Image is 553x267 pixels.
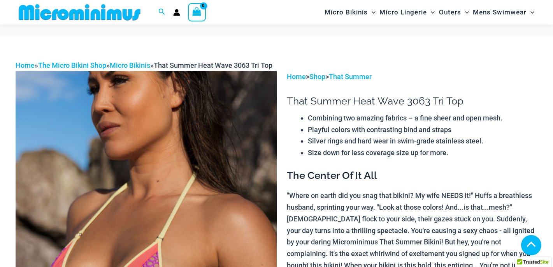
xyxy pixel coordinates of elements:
a: That Summer [329,72,372,81]
a: Home [287,72,306,81]
span: Menu Toggle [368,2,376,22]
li: Playful colors with contrasting bind and straps [308,124,537,136]
a: Micro LingerieMenu ToggleMenu Toggle [377,2,437,22]
span: Micro Lingerie [379,2,427,22]
span: Micro Bikinis [325,2,368,22]
span: Menu Toggle [461,2,469,22]
a: Shop [309,72,325,81]
a: Account icon link [173,9,180,16]
a: Micro Bikinis [110,61,150,69]
p: > > [287,71,537,83]
span: Mens Swimwear [473,2,527,22]
li: Silver rings and hard wear in swim-grade stainless steel. [308,135,537,147]
span: Menu Toggle [427,2,435,22]
span: » » » [16,61,272,69]
li: Combining two amazing fabrics – a fine sheer and open mesh. [308,112,537,124]
span: Outers [439,2,461,22]
a: OutersMenu ToggleMenu Toggle [437,2,471,22]
a: Search icon link [158,7,165,17]
li: Size down for less coverage size up for more. [308,147,537,159]
a: Mens SwimwearMenu ToggleMenu Toggle [471,2,536,22]
a: The Micro Bikini Shop [38,61,106,69]
a: Home [16,61,35,69]
nav: Site Navigation [321,1,537,23]
img: MM SHOP LOGO FLAT [16,4,144,21]
span: That Summer Heat Wave 3063 Tri Top [154,61,272,69]
span: Menu Toggle [527,2,534,22]
a: Micro BikinisMenu ToggleMenu Toggle [323,2,377,22]
a: View Shopping Cart, empty [188,3,206,21]
h3: The Center Of It All [287,169,537,182]
h1: That Summer Heat Wave 3063 Tri Top [287,95,537,107]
